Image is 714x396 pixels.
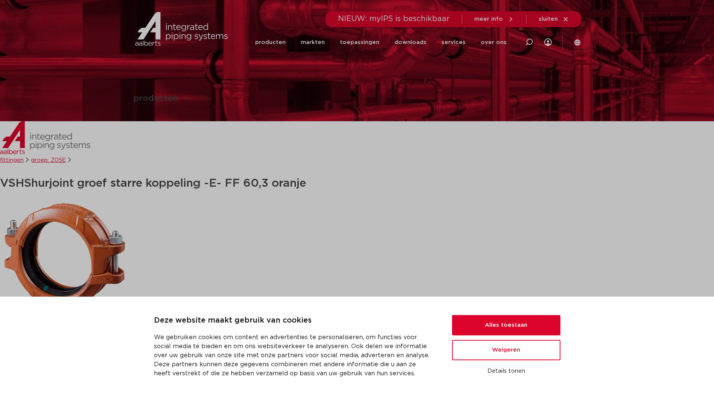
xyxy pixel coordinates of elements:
button: Alles toestaan [452,315,560,335]
button: Details tonen [452,365,560,378]
a: downloads [394,28,426,57]
p: We gebruiken cookies om content en advertenties te personaliseren, om functies voor social media ... [154,333,434,378]
a: services [441,28,466,57]
span: meer info [474,16,503,22]
a: producten [255,28,286,57]
span: NIEUW: myIPS is beschikbaar [338,15,450,23]
a: sluiten [539,16,569,23]
a: markten [301,28,325,57]
p: Deze website maakt gebruik van cookies [154,315,434,327]
h1: producten [133,94,178,103]
nav: Menu [255,28,507,57]
span: sluiten [539,16,558,22]
a: over ons [481,28,507,57]
a: toepassingen [340,28,379,57]
button: Weigeren [452,340,560,360]
a: meer info [474,16,514,23]
a: groep: Z05E [31,157,66,163]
